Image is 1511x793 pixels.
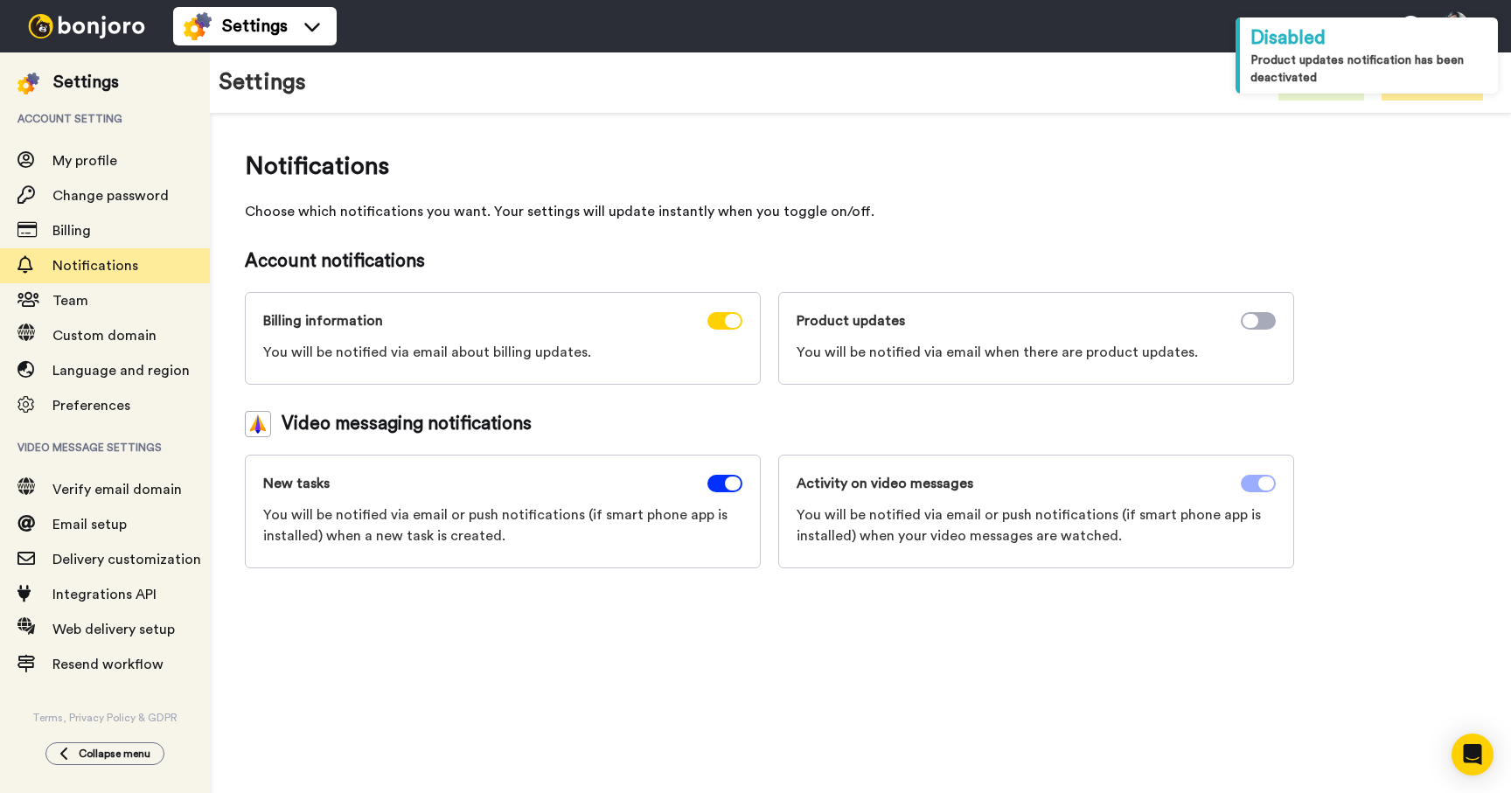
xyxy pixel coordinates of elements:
span: Resend workflow [52,657,164,671]
div: Disabled [1250,24,1487,52]
h1: Settings [219,70,306,95]
span: New tasks [263,473,330,494]
div: Video messaging notifications [245,411,1294,437]
span: Verify email domain [52,483,182,497]
span: Integrations API [52,588,157,602]
span: You will be notified via email about billing updates. [263,342,742,363]
div: Open Intercom Messenger [1452,734,1494,776]
div: Settings [53,70,119,94]
img: vm-color.svg [245,411,271,437]
span: Notifications [245,149,1294,184]
span: Choose which notifications you want. Your settings will update instantly when you toggle on/off. [245,201,1294,222]
span: Notifications [52,259,138,273]
span: You will be notified via email or push notifications (if smart phone app is installed) when your ... [797,504,1276,546]
span: Team [52,294,88,308]
span: Billing [52,224,91,238]
span: My profile [52,154,117,168]
span: Preferences [52,399,130,413]
button: Collapse menu [45,742,164,765]
span: You will be notified via email when there are product updates. [797,342,1276,363]
div: Product updates notification has been deactivated [1250,52,1487,87]
span: Account notifications [245,248,1294,275]
span: Language and region [52,364,190,378]
img: settings-colored.svg [17,73,39,94]
span: Collapse menu [79,747,150,761]
span: Product updates [797,310,905,331]
img: settings-colored.svg [184,12,212,40]
span: You will be notified via email or push notifications (if smart phone app is installed) when a new... [263,504,742,546]
span: Email setup [52,518,127,532]
span: Delivery customization [52,553,201,567]
span: Change password [52,189,169,203]
span: Settings [222,14,288,38]
span: Custom domain [52,329,157,343]
span: Activity on video messages [797,473,973,494]
span: Billing information [263,310,383,331]
span: Web delivery setup [52,623,175,636]
img: bj-logo-header-white.svg [21,14,152,38]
